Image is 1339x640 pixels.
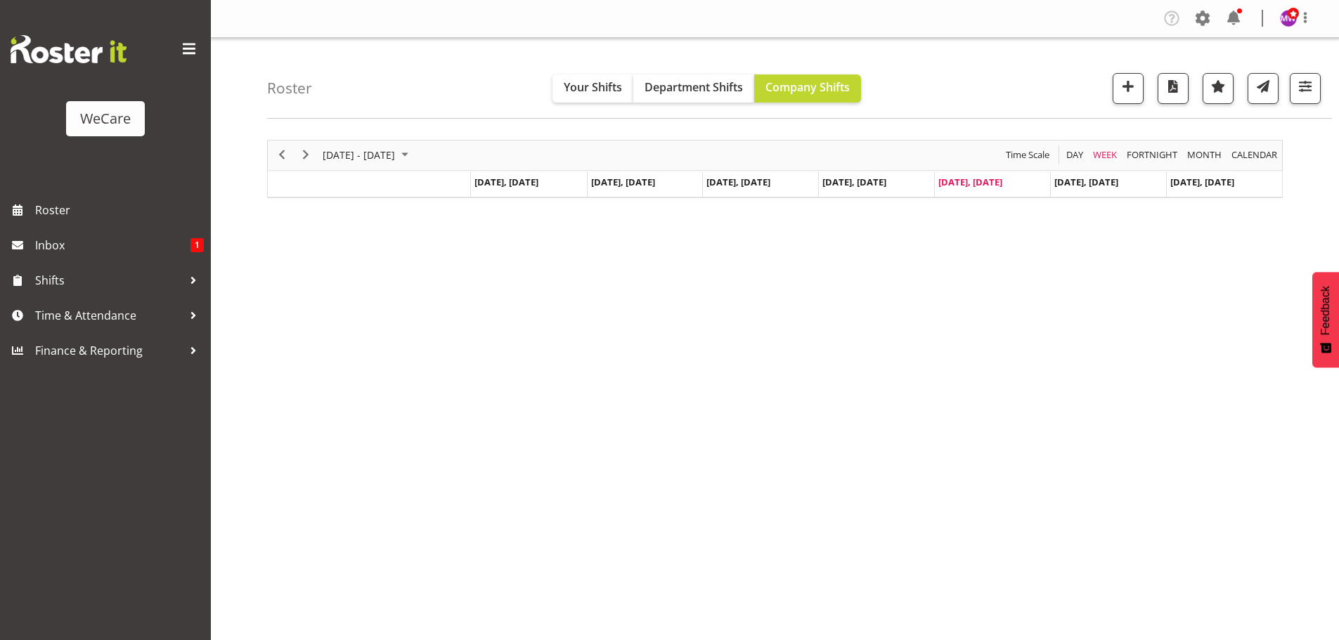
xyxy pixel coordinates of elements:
span: [DATE], [DATE] [1170,176,1234,188]
div: August 18 - 24, 2025 [318,141,417,170]
button: August 2025 [321,146,415,164]
button: Add a new shift [1113,73,1144,104]
span: [DATE], [DATE] [474,176,538,188]
button: Fortnight [1125,146,1180,164]
span: calendar [1230,146,1279,164]
span: Time Scale [1004,146,1051,164]
div: next period [294,141,318,170]
span: 1 [190,238,204,252]
div: Timeline Week of August 22, 2025 [267,140,1283,198]
span: Shifts [35,270,183,291]
button: Company Shifts [754,74,861,103]
span: [DATE], [DATE] [938,176,1002,188]
button: Filter Shifts [1290,73,1321,104]
button: Timeline Month [1185,146,1224,164]
span: Month [1186,146,1223,164]
span: Roster [35,200,204,221]
button: Department Shifts [633,74,754,103]
button: Send a list of all shifts for the selected filtered period to all rostered employees. [1248,73,1279,104]
span: [DATE], [DATE] [591,176,655,188]
button: Feedback - Show survey [1312,272,1339,367]
span: [DATE], [DATE] [706,176,770,188]
span: Finance & Reporting [35,340,183,361]
span: Day [1065,146,1085,164]
span: Inbox [35,235,190,256]
span: Company Shifts [765,79,850,95]
button: Month [1229,146,1280,164]
button: Timeline Day [1064,146,1086,164]
button: Your Shifts [552,74,633,103]
span: [DATE], [DATE] [1054,176,1118,188]
h4: Roster [267,80,312,96]
span: [DATE], [DATE] [822,176,886,188]
span: [DATE] - [DATE] [321,146,396,164]
img: Rosterit website logo [11,35,127,63]
button: Time Scale [1004,146,1052,164]
button: Timeline Week [1091,146,1120,164]
button: Highlight an important date within the roster. [1203,73,1234,104]
div: WeCare [80,108,131,129]
div: previous period [270,141,294,170]
button: Download a PDF of the roster according to the set date range. [1158,73,1189,104]
button: Previous [273,146,292,164]
span: Fortnight [1125,146,1179,164]
span: Time & Attendance [35,305,183,326]
img: management-we-care10447.jpg [1280,10,1297,27]
span: Department Shifts [645,79,743,95]
button: Next [297,146,316,164]
span: Your Shifts [564,79,622,95]
span: Week [1092,146,1118,164]
span: Feedback [1319,286,1332,335]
